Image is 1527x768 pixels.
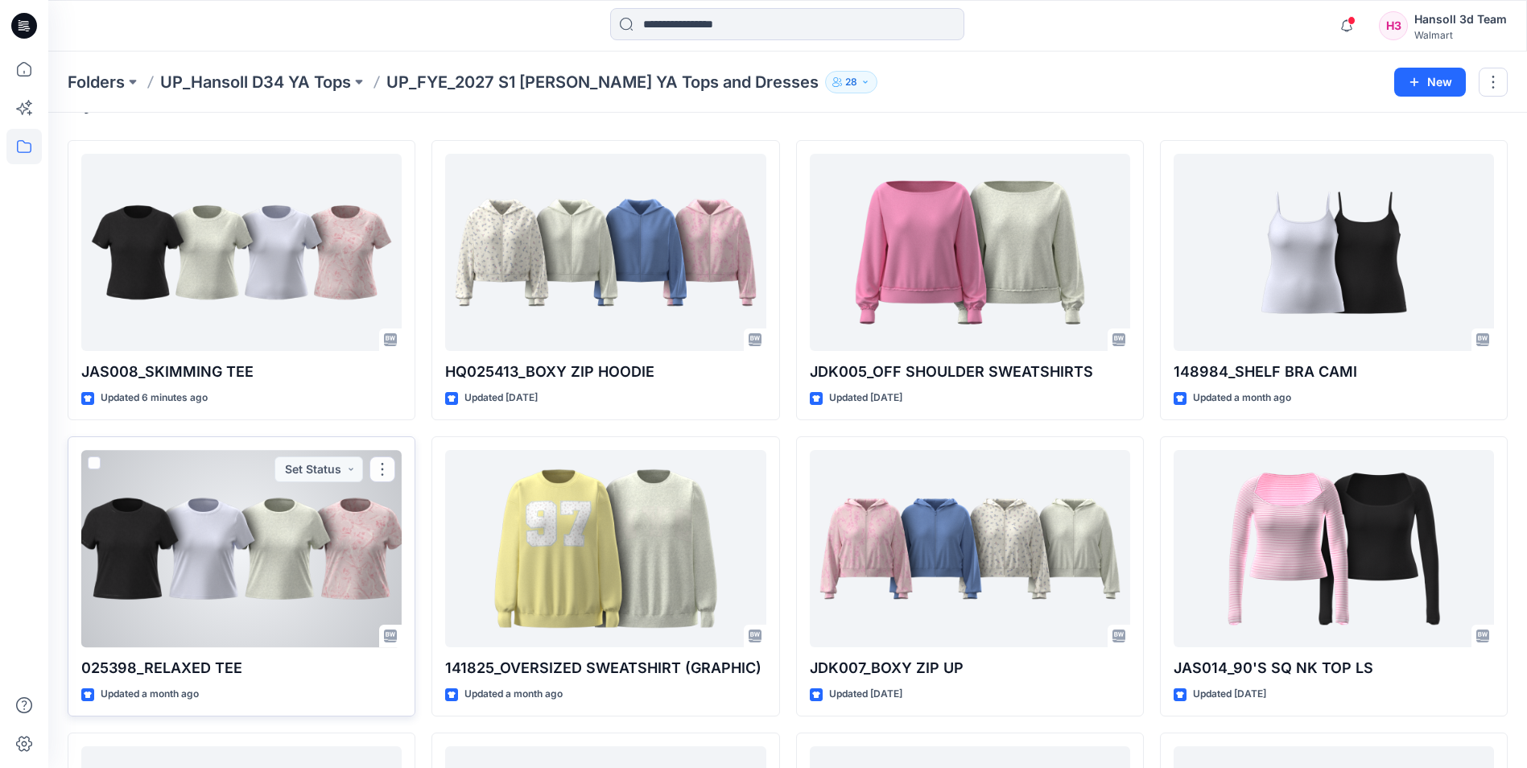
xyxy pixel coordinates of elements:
p: 28 [845,73,857,91]
a: JDK007_BOXY ZIP UP [810,450,1130,647]
p: Updated [DATE] [464,390,538,407]
button: 28 [825,71,877,93]
p: JDK005_OFF SHOULDER SWEATSHIRTS [810,361,1130,383]
p: JAS014_90'S SQ NK TOP LS [1174,657,1494,679]
p: Updated [DATE] [829,390,902,407]
a: 148984_SHELF BRA CAMI [1174,154,1494,351]
a: JAS014_90'S SQ NK TOP LS [1174,450,1494,647]
p: JDK007_BOXY ZIP UP [810,657,1130,679]
a: JDK005_OFF SHOULDER SWEATSHIRTS [810,154,1130,351]
p: Updated a month ago [101,686,199,703]
p: Updated a month ago [464,686,563,703]
a: Folders [68,71,125,93]
p: UP_FYE_2027 S1 [PERSON_NAME] YA Tops and Dresses [386,71,819,93]
a: 141825_OVERSIZED SWEATSHIRT (GRAPHIC) [445,450,766,647]
a: UP_Hansoll D34 YA Tops [160,71,351,93]
a: HQ025413_BOXY ZIP HOODIE [445,154,766,351]
p: Updated a month ago [1193,390,1291,407]
div: Hansoll 3d Team [1414,10,1507,29]
p: 025398_RELAXED TEE [81,657,402,679]
p: JAS008_SKIMMING TEE [81,361,402,383]
p: Updated [DATE] [829,686,902,703]
a: JAS008_SKIMMING TEE [81,154,402,351]
p: Updated [DATE] [1193,686,1266,703]
p: 141825_OVERSIZED SWEATSHIRT (GRAPHIC) [445,657,766,679]
button: New [1394,68,1466,97]
p: Updated 6 minutes ago [101,390,208,407]
div: H3 [1379,11,1408,40]
p: HQ025413_BOXY ZIP HOODIE [445,361,766,383]
div: Walmart [1414,29,1507,41]
p: 148984_SHELF BRA CAMI [1174,361,1494,383]
a: 025398_RELAXED TEE [81,450,402,647]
